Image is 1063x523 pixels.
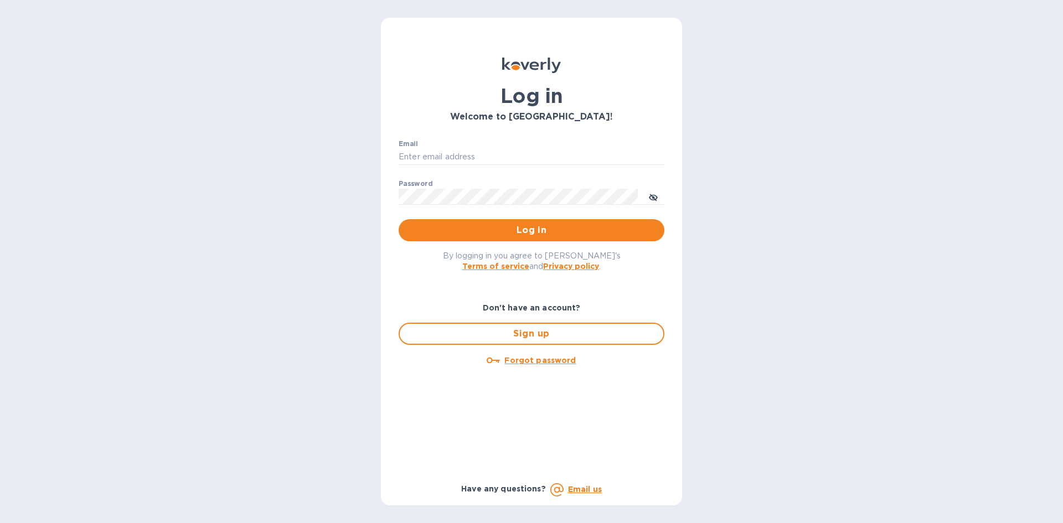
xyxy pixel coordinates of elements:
[443,251,621,271] span: By logging in you agree to [PERSON_NAME]'s and .
[502,58,561,73] img: Koverly
[399,180,432,187] label: Password
[543,262,599,271] a: Privacy policy
[407,224,656,237] span: Log in
[462,262,529,271] a: Terms of service
[399,141,418,147] label: Email
[399,149,664,165] input: Enter email address
[642,185,664,208] button: toggle password visibility
[568,485,602,494] a: Email us
[399,84,664,107] h1: Log in
[409,327,654,340] span: Sign up
[483,303,581,312] b: Don't have an account?
[399,112,664,122] h3: Welcome to [GEOGRAPHIC_DATA]!
[399,323,664,345] button: Sign up
[461,484,546,493] b: Have any questions?
[399,219,664,241] button: Log in
[504,356,576,365] u: Forgot password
